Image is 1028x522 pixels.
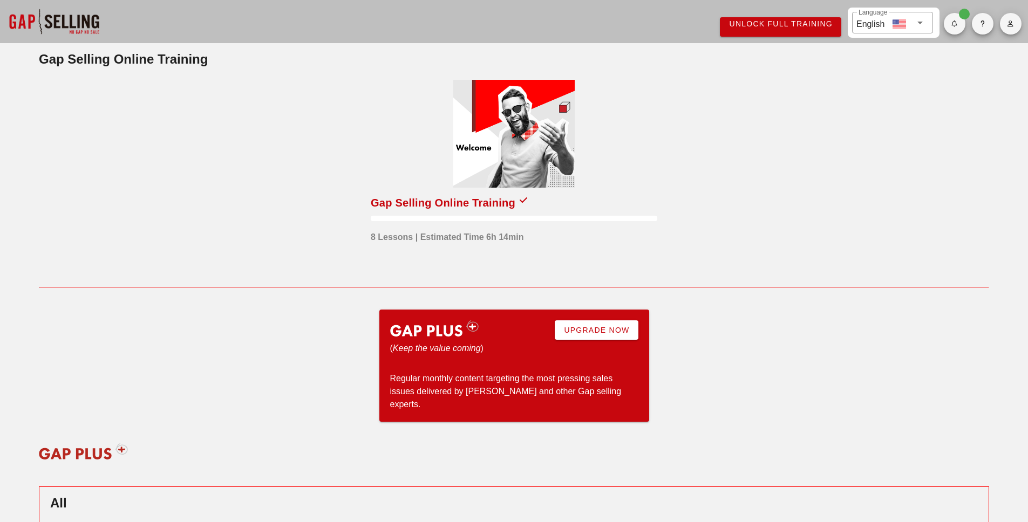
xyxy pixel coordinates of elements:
a: Unlock Full Training [720,17,841,37]
span: Upgrade Now [563,326,629,334]
a: Upgrade Now [555,320,638,340]
h2: Gap Selling Online Training [39,50,989,69]
i: Keep the value coming [393,344,481,353]
div: ( ) [390,342,486,355]
div: English [856,15,884,31]
span: Unlock Full Training [729,19,833,28]
div: Gap Selling Online Training [371,194,515,211]
div: LanguageEnglish [852,12,933,33]
span: Badge [959,9,970,19]
img: gap-plus-logo.svg [383,312,486,345]
img: gap-plus-logo-red.svg [32,435,135,468]
label: Language [859,9,887,17]
div: 8 Lessons | Estimated Time 6h 14min [371,225,523,244]
div: Regular monthly content targeting the most pressing sales issues delivered by [PERSON_NAME] and o... [390,372,638,411]
h2: All [50,493,978,513]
